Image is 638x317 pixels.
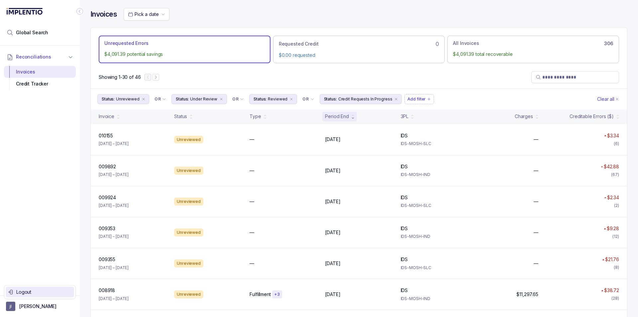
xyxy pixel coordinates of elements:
[401,295,468,302] p: IDS-MOSH-IND
[279,40,439,48] div: 0
[190,96,217,102] p: Under Review
[176,96,189,102] p: Status:
[401,140,468,147] p: IDS-MOSH-SLC
[99,264,129,271] p: [DATE] – [DATE]
[325,198,340,205] p: [DATE]
[401,225,408,232] p: IDS
[99,202,129,209] p: [DATE] – [DATE]
[325,229,340,236] p: [DATE]
[171,94,227,104] li: Filter Chip Under Review
[90,10,117,19] h4: Invoices
[9,78,70,90] div: Credit Tracker
[534,167,538,174] p: —
[401,264,468,271] p: IDS-MOSH-SLC
[300,94,317,104] button: Filter Chip Connector undefined
[104,51,265,58] p: $4,091.39 potential savings
[302,96,309,102] p: OR
[153,74,159,80] button: Next Page
[219,96,224,102] div: remove content
[232,96,244,102] li: Filter Chip Connector undefined
[338,96,392,102] p: Credit Requests In Progress
[268,96,287,102] p: Reviewed
[99,140,129,147] p: [DATE] – [DATE]
[174,259,203,267] div: Unreviewed
[407,96,426,102] p: Add filter
[604,41,613,46] h6: 306
[250,198,254,205] p: —
[128,11,159,18] search: Date Range Picker
[99,256,115,263] p: 009355
[254,96,266,102] p: Status:
[250,229,254,236] p: —
[401,113,409,120] div: 3PL
[97,94,149,104] button: Filter Chip Unreviewed
[104,40,148,47] p: Unrequested Errors
[601,290,603,291] img: red pointer upwards
[602,259,604,260] img: red pointer upwards
[401,163,408,170] p: IDS
[102,96,115,102] p: Status:
[6,302,74,311] button: User initials[PERSON_NAME]
[19,303,56,310] p: [PERSON_NAME]
[607,132,619,139] p: $3.34
[16,54,51,60] span: Reconciliations
[230,94,247,104] button: Filter Chip Connector undefined
[16,29,48,36] span: Global Search
[401,202,468,209] p: IDS-MOSH-SLC
[534,198,538,205] p: —
[534,136,538,143] p: —
[9,66,70,78] div: Invoices
[612,233,619,240] div: (12)
[325,260,340,267] p: [DATE]
[250,260,254,267] p: —
[16,289,71,295] p: Logout
[250,136,254,143] p: —
[604,287,619,294] p: $38.72
[614,202,619,209] div: (2)
[597,96,614,102] p: Clear all
[324,96,337,102] p: Status:
[250,167,254,174] p: —
[534,229,538,236] p: —
[99,194,116,201] p: 009924
[4,50,76,64] button: Reconciliations
[611,171,619,178] div: (67)
[174,290,203,298] div: Unreviewed
[614,140,619,147] div: (6)
[250,291,270,298] p: Fulfillment
[174,113,187,120] div: Status
[289,96,294,102] div: remove content
[76,7,84,15] div: Collapse Icon
[174,198,203,206] div: Unreviewed
[141,96,146,102] div: remove content
[249,94,297,104] button: Filter Chip Reviewed
[601,166,603,168] img: red pointer upwards
[596,94,620,104] button: Clear Filters
[4,65,76,91] div: Reconciliations
[99,74,141,80] p: Showing 1-30 of 46
[97,94,596,104] ul: Filter Group
[325,136,340,143] p: [DATE]
[274,292,280,297] p: + 3
[6,302,15,311] span: User initials
[605,256,619,263] p: $21.76
[401,287,408,294] p: IDS
[152,94,169,104] button: Filter Chip Connector undefined
[401,171,468,178] p: IDS-MOSH-IND
[453,40,479,47] p: All Invoices
[604,163,619,170] p: $42.88
[534,260,538,267] p: —
[401,256,408,263] p: IDS
[453,51,613,58] p: $4,091.39 total recoverable
[302,96,314,102] li: Filter Chip Connector undefined
[99,132,113,139] p: 010155
[135,11,159,17] span: Pick a date
[174,136,203,144] div: Unreviewed
[174,229,203,237] div: Unreviewed
[404,94,434,104] button: Filter Chip Add filter
[155,96,161,102] p: OR
[325,113,349,120] div: Period End
[325,167,340,174] p: [DATE]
